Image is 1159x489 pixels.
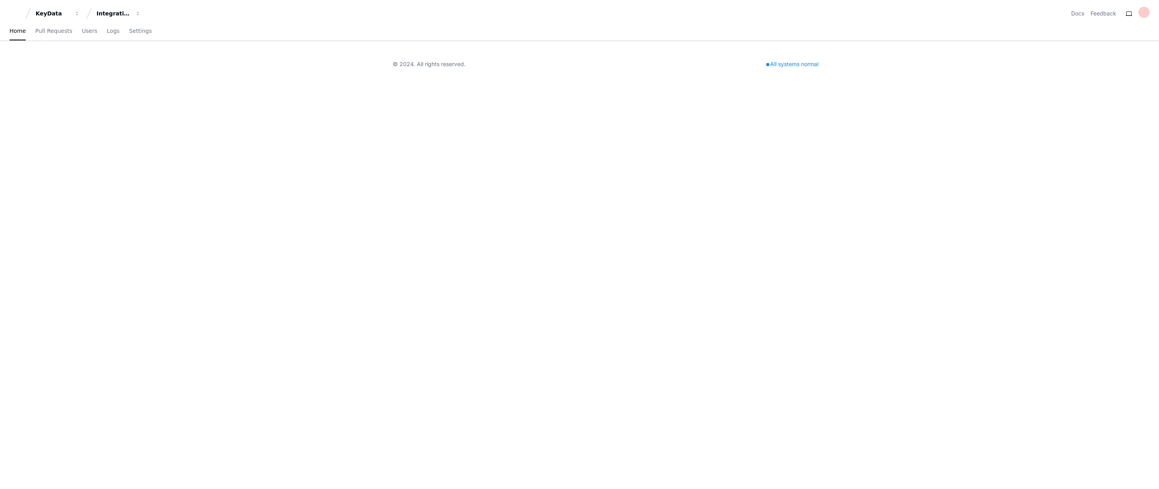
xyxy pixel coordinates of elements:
[32,6,83,21] button: KeyData
[93,6,144,21] button: Integrations
[36,10,70,17] div: KeyData
[129,22,152,40] a: Settings
[35,29,72,33] span: Pull Requests
[1071,10,1084,17] a: Docs
[129,29,152,33] span: Settings
[761,59,823,70] div: All systems normal
[1091,10,1116,17] button: Feedback
[97,10,131,17] div: Integrations
[9,29,26,33] span: Home
[35,22,72,40] a: Pull Requests
[107,29,119,33] span: Logs
[107,22,119,40] a: Logs
[82,29,97,33] span: Users
[9,22,26,40] a: Home
[393,60,466,68] div: © 2024. All rights reserved.
[82,22,97,40] a: Users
